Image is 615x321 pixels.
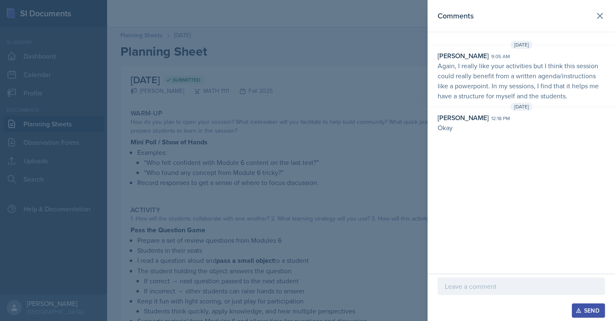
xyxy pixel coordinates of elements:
[438,61,605,101] p: Again, I really like your activities but I think this session could really benefit from a written...
[491,53,510,60] div: 9:05 am
[491,115,510,122] div: 12:18 pm
[510,103,533,111] span: [DATE]
[438,123,605,133] p: Okay
[577,307,600,314] div: Send
[510,41,533,49] span: [DATE]
[438,113,489,123] div: [PERSON_NAME]
[438,51,489,61] div: [PERSON_NAME]
[438,10,474,22] h2: Comments
[572,303,605,318] button: Send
